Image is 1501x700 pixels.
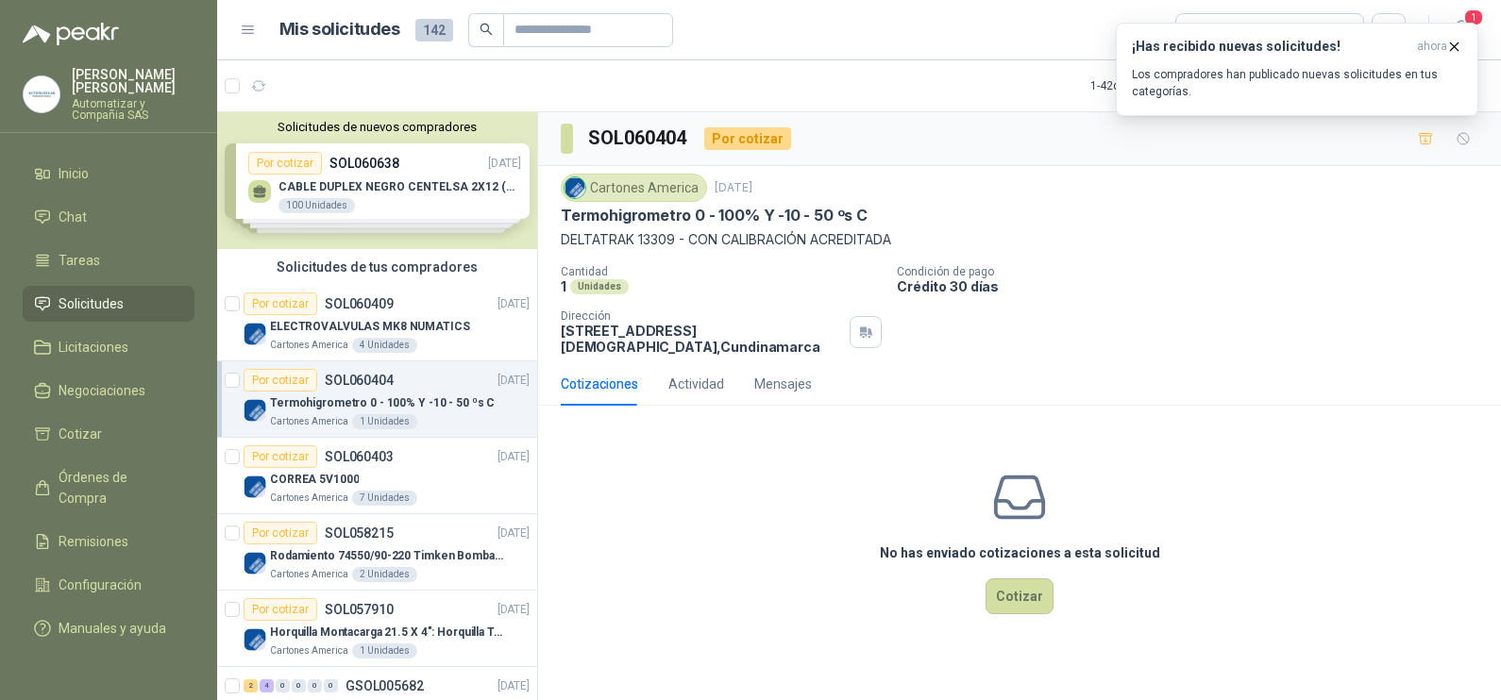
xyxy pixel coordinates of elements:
[59,207,87,227] span: Chat
[270,394,495,412] p: Termohigrometro 0 - 100% Y -10 - 50 ºs C
[1188,20,1227,41] div: Todas
[565,177,585,198] img: Company Logo
[270,414,348,429] p: Cartones America
[352,414,417,429] div: 1 Unidades
[23,329,194,365] a: Licitaciones
[23,524,194,559] a: Remisiones
[270,567,348,582] p: Cartones America
[754,374,812,394] div: Mensajes
[498,677,530,695] p: [DATE]
[23,373,194,408] a: Negociaciones
[244,475,266,498] img: Company Logo
[225,120,530,134] button: Solicitudes de nuevos compradores
[498,295,530,313] p: [DATE]
[23,156,194,192] a: Inicio
[59,531,128,552] span: Remisiones
[23,459,194,516] a: Órdenes de Compra
[480,23,493,36] span: search
[325,297,394,310] p: SOL060409
[217,514,537,591] a: Por cotizarSOL058215[DATE] Company LogoRodamiento 74550/90-220 Timken BombaVG40Cartones America2 ...
[1116,23,1478,116] button: ¡Has recibido nuevas solicitudes!ahora Los compradores han publicado nuevas solicitudes en tus ca...
[704,127,791,150] div: Por cotizar
[292,679,306,692] div: 0
[561,174,707,202] div: Cartones America
[260,679,274,692] div: 4
[308,679,322,692] div: 0
[352,338,417,353] div: 4 Unidades
[23,416,194,452] a: Cotizar
[270,547,505,565] p: Rodamiento 74550/90-220 Timken BombaVG40
[715,179,752,197] p: [DATE]
[352,491,417,506] div: 7 Unidades
[352,567,417,582] div: 2 Unidades
[1444,13,1478,47] button: 1
[897,265,1493,278] p: Condición de pago
[325,450,394,463] p: SOL060403
[570,279,629,294] div: Unidades
[561,229,1478,250] p: DELTATRAK 13309 - CON CALIBRACIÓN ACREDITADA
[59,250,100,271] span: Tareas
[561,265,882,278] p: Cantidad
[270,624,505,642] p: Horquilla Montacarga 21.5 X 4": Horquilla Telescopica Overall size 2108 x 660 x 324mm
[352,643,417,658] div: 1 Unidades
[498,372,530,390] p: [DATE]
[561,278,566,294] p: 1
[244,399,266,422] img: Company Logo
[588,124,689,153] h3: SOL060404
[244,323,266,345] img: Company Logo
[59,467,177,508] span: Órdenes de Compra
[23,199,194,235] a: Chat
[270,318,470,336] p: ELECTROVALVULAS MK8 NUMATICS
[72,68,194,94] p: [PERSON_NAME] [PERSON_NAME]
[498,448,530,466] p: [DATE]
[217,285,537,361] a: Por cotizarSOL060409[DATE] Company LogoELECTROVALVULAS MK8 NUMATICSCartones America4 Unidades
[561,309,842,323] p: Dirección
[244,522,317,544] div: Por cotizar
[668,374,724,394] div: Actividad
[217,591,537,667] a: Por cotizarSOL057910[DATE] Company LogoHorquilla Montacarga 21.5 X 4": Horquilla Telescopica Over...
[498,601,530,619] p: [DATE]
[217,438,537,514] a: Por cotizarSOL060403[DATE] Company LogoCORREA 5V1000Cartones America7 Unidades
[1463,8,1484,26] span: 1
[880,542,1160,563] h3: No has enviado cotizaciones a esta solicitud
[325,374,394,387] p: SOL060404
[561,374,638,394] div: Cotizaciones
[279,16,400,43] h1: Mis solicitudes
[244,598,317,621] div: Por cotizar
[59,575,142,595] span: Configuración
[897,278,1493,294] p: Crédito 30 días
[244,292,317,315] div: Por cotizar
[59,293,124,314] span: Solicitudes
[59,380,145,401] span: Negociaciones
[415,19,453,42] span: 142
[244,445,317,468] div: Por cotizar
[24,76,59,112] img: Company Logo
[23,286,194,322] a: Solicitudes
[244,552,266,575] img: Company Logo
[23,567,194,603] a: Configuración
[59,424,102,444] span: Cotizar
[346,679,424,692] p: GSOL005682
[23,23,119,45] img: Logo peakr
[217,249,537,285] div: Solicitudes de tus compradores
[1132,39,1409,55] h3: ¡Has recibido nuevas solicitudes!
[276,679,290,692] div: 0
[270,471,359,489] p: CORREA 5V1000
[1090,71,1200,101] div: 1 - 42 de 42
[1417,39,1447,55] span: ahora
[244,628,266,651] img: Company Logo
[325,526,394,540] p: SOL058215
[270,338,348,353] p: Cartones America
[986,578,1054,614] button: Cotizar
[23,242,194,278] a: Tareas
[561,206,868,225] p: Termohigrometro 0 - 100% Y -10 - 50 ºs C
[498,525,530,542] p: [DATE]
[244,369,317,392] div: Por cotizar
[72,98,194,121] p: Automatizar y Compañia SAS
[561,323,842,355] p: [STREET_ADDRESS] [DEMOGRAPHIC_DATA] , Cundinamarca
[23,610,194,646] a: Manuales y ayuda
[59,337,128,358] span: Licitaciones
[1132,66,1462,100] p: Los compradores han publicado nuevas solicitudes en tus categorías.
[324,679,338,692] div: 0
[217,112,537,249] div: Solicitudes de nuevos compradoresPor cotizarSOL060638[DATE] CABLE DUPLEX NEGRO CENTELSA 2X12 (COL...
